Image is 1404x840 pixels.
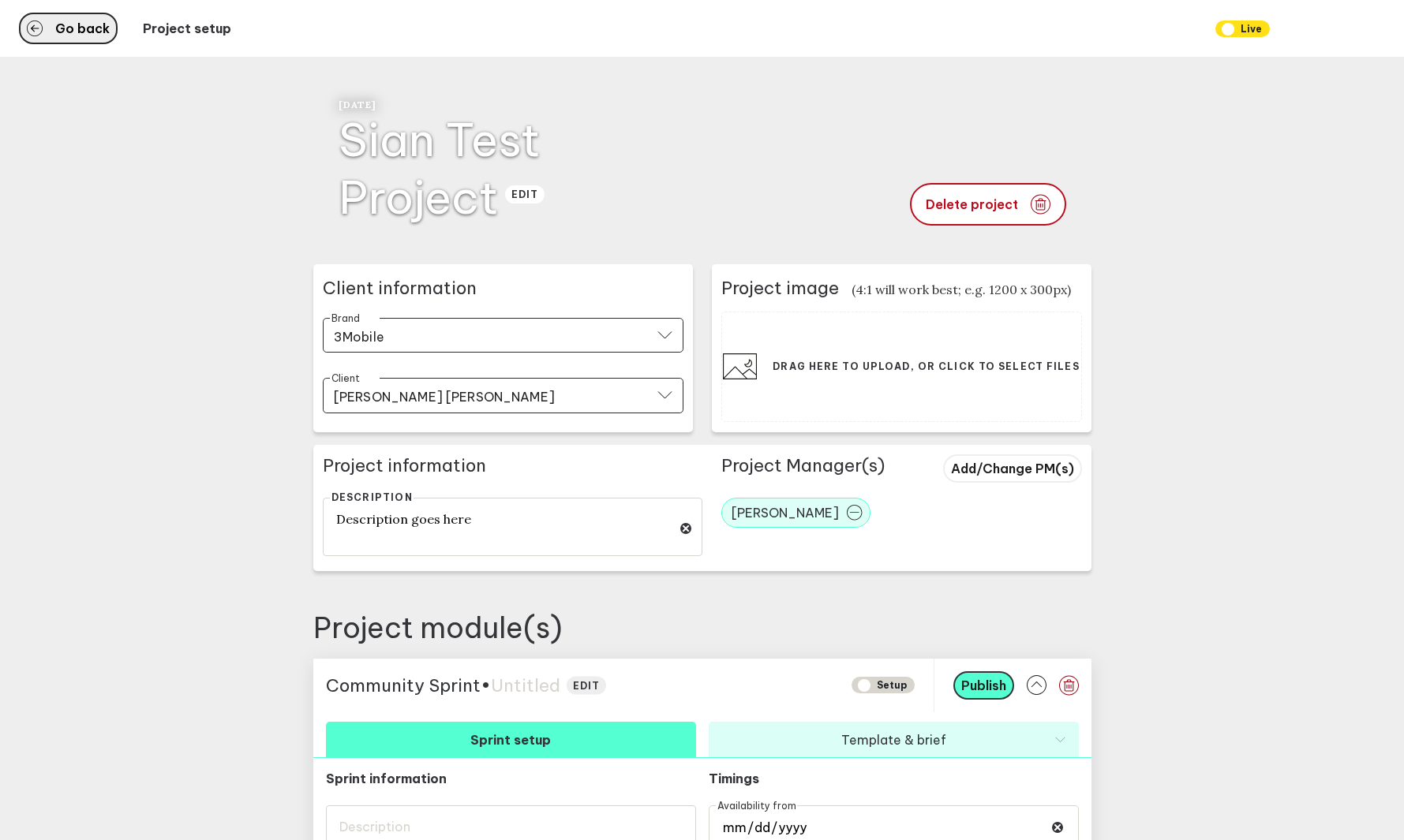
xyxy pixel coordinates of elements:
span: SETUP [852,677,915,693]
h2: Project image [721,277,839,299]
span: Live [1215,21,1270,37]
button: Publish [953,671,1014,700]
label: Brand [331,312,361,323]
p: [DATE] [339,99,693,110]
button: [PERSON_NAME] [721,498,871,528]
h3: Project Manager(s) [721,454,924,485]
button: Go back [19,13,118,44]
span: Community Sprint • [326,674,491,696]
button: Template & brief [709,722,1079,757]
h1: Sian Test Project [339,110,541,226]
button: Sprint setup [326,722,696,757]
p: Project setup [143,21,231,36]
textarea: Description goes here [323,498,702,556]
label: Client [331,372,361,384]
span: Untitled [491,674,560,696]
span: Delete project [926,198,1018,211]
span: Publish [961,678,1006,693]
button: edit [505,185,545,203]
span: Add/Change PM(s) [951,461,1074,476]
p: Drag here to upload, or click to select files [773,360,1079,372]
p: Timings [709,771,888,786]
span: Availability from [716,799,797,811]
p: Sprint information [326,771,696,786]
button: edit [567,676,607,694]
button: Open [657,318,672,352]
h2: Project module(s) [313,610,1091,646]
button: Open [657,379,672,413]
label: Description [330,492,414,503]
button: Delete project [910,183,1066,226]
button: Add/Change PM(s) [943,454,1082,483]
span: [PERSON_NAME] [732,505,839,521]
h2: Project information [323,454,702,485]
p: (4:1 will work best; e.g. 1200 x 300px) [852,282,1071,297]
span: Go back [55,22,110,35]
h2: Client information [323,277,683,299]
